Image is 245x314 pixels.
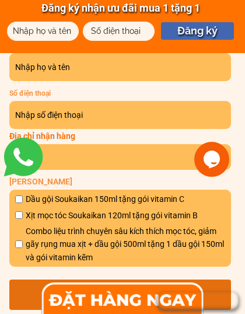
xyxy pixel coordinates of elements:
[12,53,228,81] input: Nhập họ và tên
[9,175,231,188] p: [PERSON_NAME]
[12,144,228,170] input: Địa chỉ
[9,280,231,310] p: ĐẶT HÀNG NGAY
[26,225,225,264] span: Combo liệu trình chuyên sâu kích thích mọc tóc, giảm gãy rụng mua xịt + dầu gội 500ml tặng 1 dầu ...
[26,209,225,222] span: Xịt mọc tóc Soukaikan 120ml tặng gói vitamin B
[26,193,225,205] span: Dầu gội Soukaikan 150ml tặng gói vitamin C
[10,22,76,41] input: Nhập họ và tên
[161,22,234,40] p: Đăng ký
[194,139,233,177] iframe: chat widget
[12,101,228,129] input: Nhập số điện thoại
[9,131,75,141] span: Địa chỉ nhận hàng
[9,88,138,99] p: Số điện thoại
